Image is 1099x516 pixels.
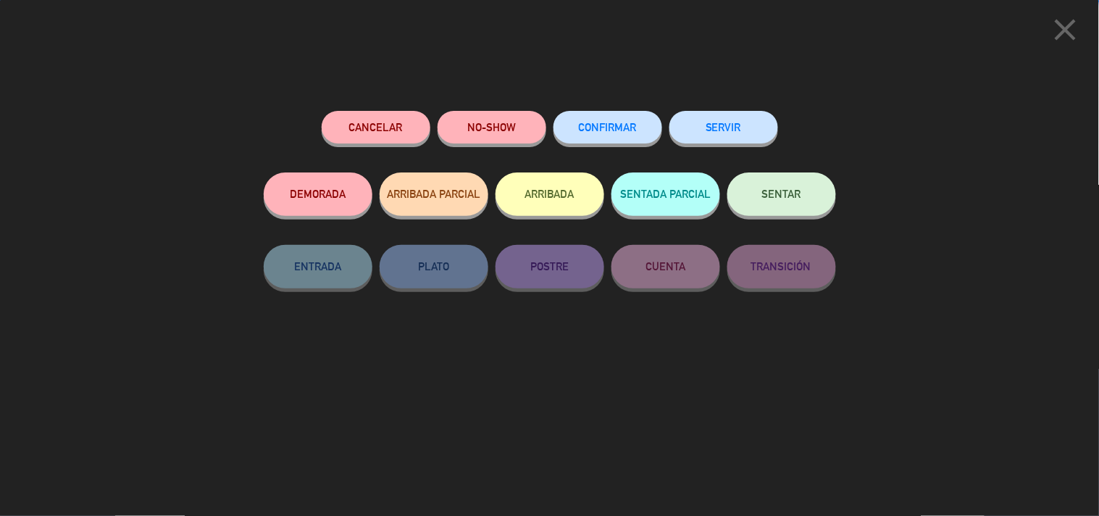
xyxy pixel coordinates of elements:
[264,172,372,216] button: DEMORADA
[727,245,836,288] button: TRANSICIÓN
[727,172,836,216] button: SENTAR
[438,111,546,143] button: NO-SHOW
[387,188,480,200] span: ARRIBADA PARCIAL
[496,172,604,216] button: ARRIBADA
[553,111,662,143] button: CONFIRMAR
[669,111,778,143] button: SERVIR
[322,111,430,143] button: Cancelar
[380,172,488,216] button: ARRIBADA PARCIAL
[611,245,720,288] button: CUENTA
[762,188,801,200] span: SENTAR
[1048,12,1084,48] i: close
[1043,11,1088,54] button: close
[264,245,372,288] button: ENTRADA
[496,245,604,288] button: POSTRE
[579,121,637,133] span: CONFIRMAR
[380,245,488,288] button: PLATO
[611,172,720,216] button: SENTADA PARCIAL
